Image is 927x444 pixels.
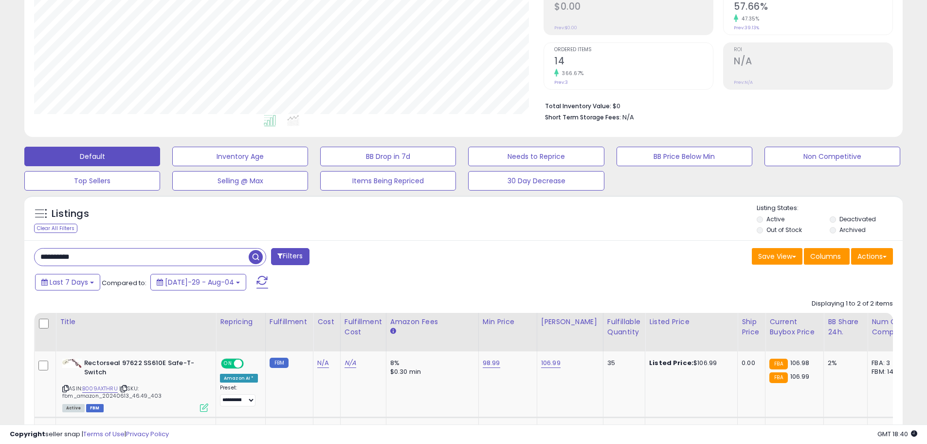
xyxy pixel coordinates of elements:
span: Columns [810,251,841,261]
button: Needs to Reprice [468,147,604,166]
div: FBA: 3 [872,359,904,367]
a: N/A [345,358,356,368]
small: Amazon Fees. [390,327,396,336]
div: $106.99 [649,359,730,367]
h2: 57.66% [734,1,892,14]
strong: Copyright [10,429,45,439]
small: Prev: 3 [554,79,568,85]
small: Prev: $0.00 [554,25,577,31]
span: | SKU: fbm_amazon_20240613_46.49_403 [62,385,162,399]
button: BB Price Below Min [617,147,752,166]
button: BB Drop in 7d [320,147,456,166]
div: Min Price [483,317,533,327]
label: Active [766,215,784,223]
h5: Listings [52,207,89,221]
div: Cost [317,317,336,327]
button: Actions [851,248,893,265]
div: ASIN: [62,359,208,411]
div: 35 [607,359,637,367]
button: Filters [271,248,309,265]
a: Privacy Policy [126,429,169,439]
small: FBA [769,372,787,383]
button: Last 7 Days [35,274,100,290]
button: Save View [752,248,802,265]
div: Title [60,317,212,327]
div: seller snap | | [10,430,169,439]
button: 30 Day Decrease [468,171,604,191]
div: Amazon Fees [390,317,474,327]
div: 8% [390,359,471,367]
b: Rectorseal 97622 SS610E Safe-T-Switch [84,359,202,379]
label: Archived [839,226,866,234]
label: Out of Stock [766,226,802,234]
h2: N/A [734,56,892,69]
li: $0 [545,99,886,111]
span: Compared to: [102,278,146,288]
b: Short Term Storage Fees: [545,113,621,121]
button: Selling @ Max [172,171,308,191]
a: N/A [317,358,329,368]
span: [DATE]-29 - Aug-04 [165,277,234,287]
button: [DATE]-29 - Aug-04 [150,274,246,290]
button: Default [24,147,160,166]
button: Columns [804,248,850,265]
span: 2025-08-12 18:40 GMT [877,429,917,439]
span: N/A [622,113,634,122]
label: Deactivated [839,215,876,223]
div: [PERSON_NAME] [541,317,599,327]
a: B009AXTHRU [82,385,118,393]
span: ROI [734,47,892,53]
div: Fulfillment [270,317,309,327]
div: 0.00 [742,359,758,367]
div: Ship Price [742,317,761,337]
small: FBA [769,359,787,369]
div: Listed Price [649,317,733,327]
button: Non Competitive [764,147,900,166]
div: Displaying 1 to 2 of 2 items [812,299,893,309]
span: Last 7 Days [50,277,88,287]
button: Items Being Repriced [320,171,456,191]
span: FBM [86,404,104,412]
span: OFF [242,360,258,368]
h2: $0.00 [554,1,713,14]
b: Listed Price: [649,358,693,367]
span: ON [222,360,234,368]
div: Fulfillable Quantity [607,317,641,337]
a: Terms of Use [83,429,125,439]
div: Clear All Filters [34,224,77,233]
p: Listing States: [757,204,903,213]
div: Fulfillment Cost [345,317,382,337]
div: BB Share 24h. [828,317,863,337]
b: Total Inventory Value: [545,102,611,110]
small: 47.35% [738,15,759,22]
div: $0.30 min [390,367,471,376]
button: Top Sellers [24,171,160,191]
a: 106.99 [541,358,561,368]
div: FBM: 14 [872,367,904,376]
div: Preset: [220,385,258,406]
a: 98.99 [483,358,500,368]
span: Ordered Items [554,47,713,53]
button: Inventory Age [172,147,308,166]
h2: 14 [554,56,713,69]
img: 41xDXfgyOfL._SL40_.jpg [62,359,82,368]
div: Num of Comp. [872,317,907,337]
div: Repricing [220,317,261,327]
div: 2% [828,359,860,367]
small: 366.67% [559,70,584,77]
div: Amazon AI * [220,374,258,383]
small: Prev: 39.13% [734,25,759,31]
small: FBM [270,358,289,368]
span: 106.98 [790,358,810,367]
small: Prev: N/A [734,79,753,85]
span: All listings currently available for purchase on Amazon [62,404,85,412]
span: 106.99 [790,372,810,381]
div: Current Buybox Price [769,317,819,337]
